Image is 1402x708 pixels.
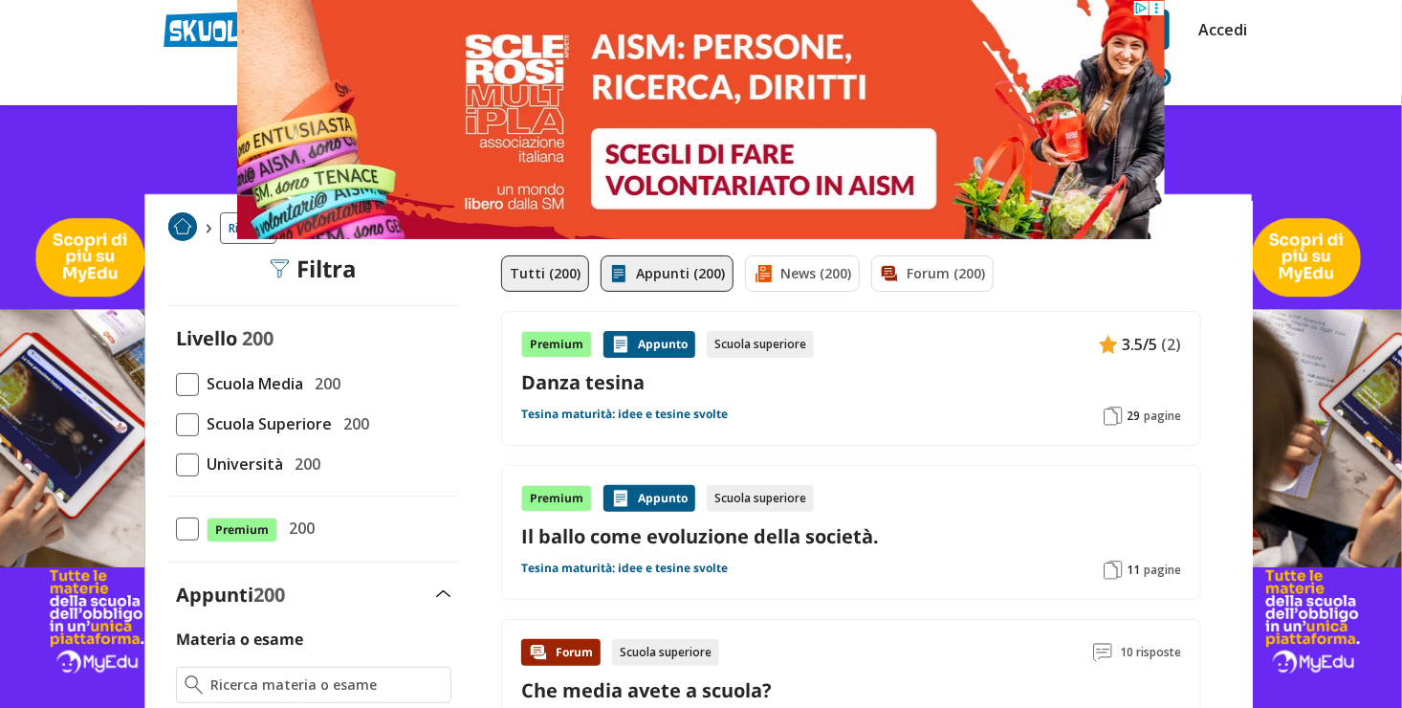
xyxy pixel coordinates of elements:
img: Filtra filtri mobile [271,259,290,278]
img: Appunti contenuto [1099,335,1118,354]
a: Che media avete a scuola? [521,677,772,703]
img: Appunti contenuto [611,335,630,354]
img: Appunti contenuto [611,489,630,508]
div: Filtra [271,255,358,282]
img: Pagine [1104,407,1123,426]
span: pagine [1144,563,1181,578]
img: Forum filtro contenuto [880,264,899,283]
span: 200 [307,371,340,396]
a: Forum (200) [871,255,994,292]
div: Appunto [603,485,695,512]
label: Appunti [176,582,285,608]
div: Premium [521,485,592,512]
span: 11 [1127,563,1140,578]
span: 3.5/5 [1122,332,1157,357]
div: Forum [521,639,601,666]
span: 200 [281,516,315,541]
input: Ricerca materia o esame [210,675,443,695]
div: Appunto [603,331,695,358]
span: 200 [287,452,320,476]
span: pagine [1144,409,1181,424]
a: Tutti (200) [501,255,589,292]
a: Tesina maturità: idee e tesine svolte [521,561,728,576]
a: Home [168,212,197,244]
span: (2) [1161,332,1181,357]
img: Appunti filtro contenuto attivo [609,264,628,283]
span: Scuola Media [199,371,303,396]
label: Livello [176,325,237,351]
span: 200 [253,582,285,608]
img: Apri e chiudi sezione [436,590,451,598]
span: 29 [1127,409,1140,424]
span: Premium [207,518,277,542]
div: Scuola superiore [612,639,719,666]
img: Forum contenuto [529,643,548,662]
span: 10 risposte [1120,639,1181,666]
img: Ricerca materia o esame [185,675,203,695]
a: Il ballo come evoluzione della società. [521,523,1181,549]
span: 200 [242,325,274,351]
span: Scuola Superiore [199,411,332,436]
img: News filtro contenuto [754,264,773,283]
label: Materia o esame [176,629,303,650]
div: Scuola superiore [707,331,814,358]
div: Premium [521,331,592,358]
a: Appunti (200) [601,255,734,292]
a: Accedi [1198,10,1238,50]
img: Home [168,212,197,241]
div: Scuola superiore [707,485,814,512]
span: 200 [336,411,369,436]
span: Università [199,452,283,476]
img: Commenti lettura [1093,643,1112,662]
img: Pagine [1104,561,1123,580]
a: Danza tesina [521,369,1181,395]
a: News (200) [745,255,860,292]
a: Ricerca [220,212,276,244]
a: Tesina maturità: idee e tesine svolte [521,407,728,422]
